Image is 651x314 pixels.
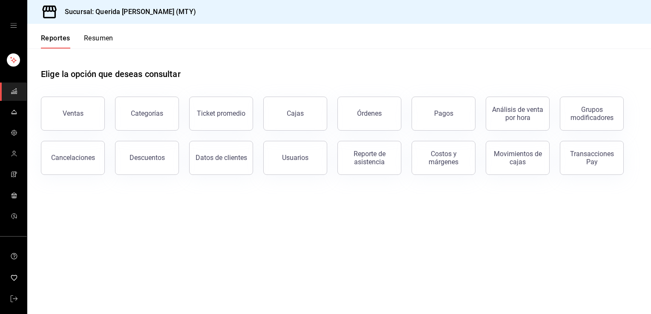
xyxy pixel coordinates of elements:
button: Transacciones Pay [560,141,624,175]
button: Análisis de venta por hora [486,97,550,131]
div: Costos y márgenes [417,150,470,166]
div: Ventas [63,109,84,117]
div: Categorías [131,109,163,117]
div: Cajas [287,108,304,119]
h1: Elige la opción que deseas consultar [41,68,181,80]
div: Ticket promedio [197,109,245,117]
div: Movimientos de cajas [491,150,544,166]
div: Usuarios [282,154,308,162]
button: Pagos [412,97,475,131]
button: Resumen [84,34,113,49]
div: navigation tabs [41,34,113,49]
button: Costos y márgenes [412,141,475,175]
button: Reportes [41,34,70,49]
div: Descuentos [130,154,165,162]
button: Ticket promedio [189,97,253,131]
button: Cancelaciones [41,141,105,175]
div: Análisis de venta por hora [491,106,544,122]
div: Órdenes [357,109,382,117]
button: Ventas [41,97,105,131]
button: open drawer [10,22,17,29]
button: Usuarios [263,141,327,175]
button: Grupos modificadores [560,97,624,131]
button: Órdenes [337,97,401,131]
button: Categorías [115,97,179,131]
h3: Sucursal: Querida [PERSON_NAME] (MTY) [58,7,196,17]
div: Grupos modificadores [565,106,618,122]
button: Datos de clientes [189,141,253,175]
div: Cancelaciones [51,154,95,162]
div: Datos de clientes [196,154,247,162]
div: Transacciones Pay [565,150,618,166]
button: Movimientos de cajas [486,141,550,175]
button: Reporte de asistencia [337,141,401,175]
div: Reporte de asistencia [343,150,396,166]
a: Cajas [263,97,327,131]
button: Descuentos [115,141,179,175]
div: Pagos [434,109,453,117]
